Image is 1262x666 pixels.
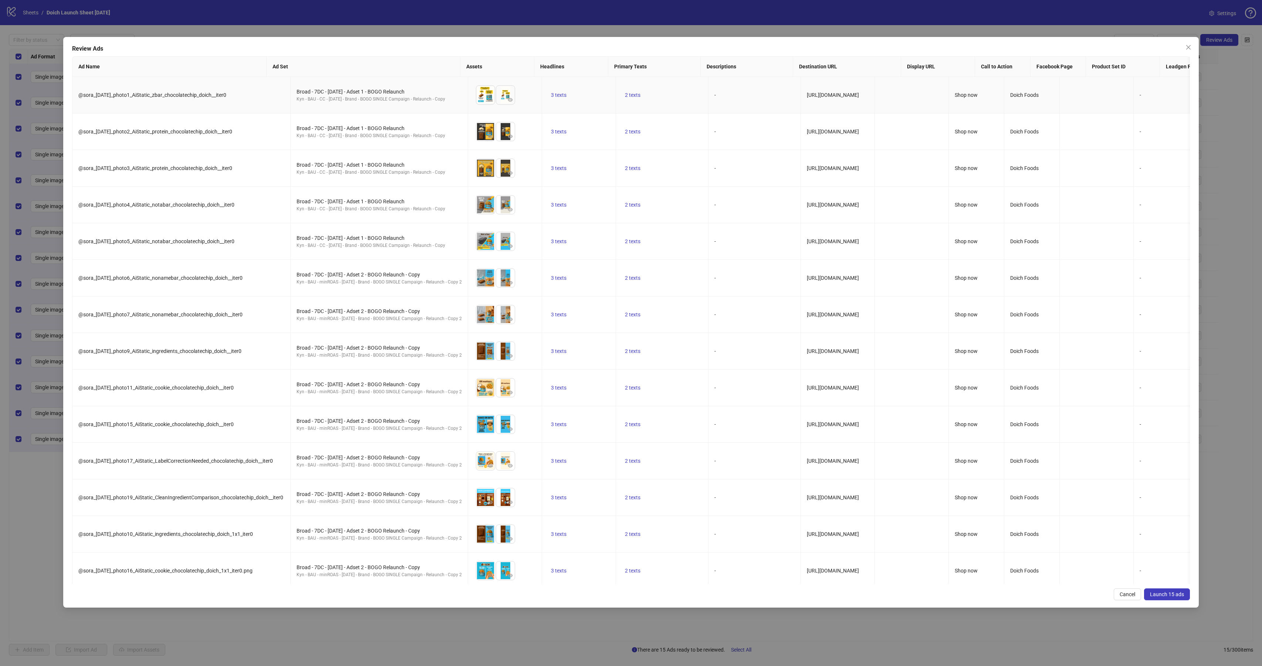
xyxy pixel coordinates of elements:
[297,527,462,535] div: Broad - 7DC - [DATE] - Adset 2 - BOGO Relaunch - Copy
[551,202,566,208] span: 3 texts
[297,453,462,462] div: Broad - 7DC - [DATE] - Adset 2 - BOGO Relaunch - Copy
[508,280,513,285] span: eye
[625,202,640,208] span: 2 texts
[486,498,495,507] button: Preview
[486,95,495,104] button: Preview
[625,129,640,135] span: 2 texts
[506,315,515,324] button: Preview
[551,165,566,171] span: 3 texts
[297,462,462,469] div: Kyn - BAU - minROAS - [DATE] - Brand - BOGO SINGLE Campaign - Relaunch - Copy 2
[488,244,493,249] span: eye
[625,495,640,500] span: 2 texts
[297,388,462,395] div: Kyn - BAU - minROAS - [DATE] - Brand - BOGO SINGLE Campaign - Relaunch - Copy 2
[486,315,495,324] button: Preview
[955,385,978,391] span: Shop now
[297,535,462,542] div: Kyn - BAU - minROAS - [DATE] - Brand - BOGO SINGLE Campaign - Relaunch - Copy 2
[625,385,640,391] span: 2 texts
[714,458,716,464] span: -
[1010,384,1053,392] div: Doich Foods
[506,461,515,470] button: Preview
[1140,274,1201,282] div: -
[297,498,462,505] div: Kyn - BAU - minROAS - [DATE] - Brand - BOGO SINGLE Campaign - Relaunch - Copy 2
[551,531,566,537] span: 3 texts
[807,421,859,427] span: [URL][DOMAIN_NAME]
[476,305,495,324] img: Asset 1
[297,161,462,169] div: Broad - 7DC - [DATE] - Adset 1 - BOGO Relaunch
[488,353,493,359] span: eye
[955,275,978,281] span: Shop now
[714,275,716,281] span: -
[488,134,493,139] span: eye
[551,129,566,135] span: 3 texts
[622,164,643,173] button: 2 texts
[1140,91,1201,99] div: -
[476,269,495,287] img: Asset 1
[625,312,640,317] span: 2 texts
[78,531,253,537] span: @sora_[DATE]_photo10_AiStatic_ingredients_chocolatechip_doich_1x1_iter0
[1120,591,1135,597] span: Cancel
[486,388,495,397] button: Preview
[622,383,643,392] button: 2 texts
[1185,44,1191,50] span: close
[955,568,978,574] span: Shop now
[1010,567,1053,575] div: Doich Foods
[486,132,495,141] button: Preview
[955,312,978,317] span: Shop now
[488,500,493,505] span: eye
[955,165,978,171] span: Shop now
[625,275,640,281] span: 2 texts
[486,571,495,580] button: Preview
[297,132,462,139] div: Kyn - BAU - CC - [DATE] - Brand - BOGO SINGLE Campaign - Relaunch - Copy
[714,312,716,317] span: -
[488,573,493,578] span: eye
[78,312,243,317] span: @sora_[DATE]_photo7_AiStatic_nonamebar_chocolatechip_doich__iter0
[1183,41,1194,53] button: Close
[1031,57,1086,77] th: Facebook Page
[1140,384,1201,392] div: -
[714,568,716,574] span: -
[496,232,515,251] img: Asset 2
[551,312,566,317] span: 3 texts
[506,132,515,141] button: Preview
[714,385,716,391] span: -
[508,463,513,468] span: eye
[1160,57,1234,77] th: Leadgen Form
[297,563,462,571] div: Broad - 7DC - [DATE] - Adset 2 - BOGO Relaunch - Copy
[548,383,569,392] button: 3 texts
[508,353,513,359] span: eye
[901,57,975,77] th: Display URL
[548,91,569,99] button: 3 texts
[807,165,859,171] span: [URL][DOMAIN_NAME]
[486,169,495,177] button: Preview
[297,380,462,388] div: Broad - 7DC - [DATE] - Adset 2 - BOGO Relaunch - Copy
[496,415,515,434] img: Asset 2
[476,415,495,434] img: Asset 1
[78,495,283,500] span: @sora_[DATE]_photo19_AiStatic_CleanIngredientComparison_chocolatechip_doich__iter0
[807,238,859,244] span: [URL][DOMAIN_NAME]
[297,352,462,359] div: Kyn - BAU - minROAS - [DATE] - Brand - BOGO SINGLE Campaign - Relaunch - Copy 2
[486,278,495,287] button: Preview
[476,196,495,214] img: Asset 1
[1010,274,1053,282] div: Doich Foods
[476,452,495,470] img: Asset 1
[622,273,643,282] button: 2 texts
[297,417,462,425] div: Broad - 7DC - [DATE] - Adset 2 - BOGO Relaunch - Copy
[506,534,515,543] button: Preview
[508,207,513,212] span: eye
[508,500,513,505] span: eye
[548,310,569,319] button: 3 texts
[714,129,716,135] span: -
[548,273,569,282] button: 3 texts
[548,420,569,429] button: 3 texts
[1010,237,1053,245] div: Doich Foods
[1140,310,1201,319] div: -
[508,134,513,139] span: eye
[508,427,513,432] span: eye
[297,124,462,132] div: Broad - 7DC - [DATE] - Adset 1 - BOGO Relaunch
[488,317,493,322] span: eye
[496,452,515,470] img: Asset 2
[1140,237,1201,245] div: -
[78,348,241,354] span: @sora_[DATE]_photo9_AiStatic_ingredients_chocolatechip_doich__iter0
[955,421,978,427] span: Shop now
[955,238,978,244] span: Shop now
